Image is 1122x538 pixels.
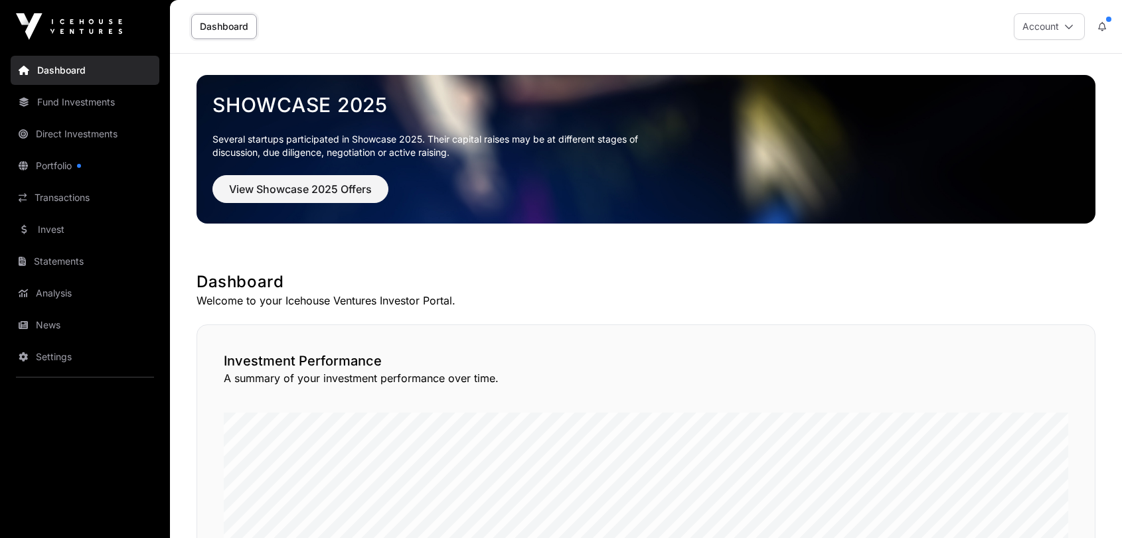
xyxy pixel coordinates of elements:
[11,215,159,244] a: Invest
[1014,13,1085,40] button: Account
[11,310,159,340] a: News
[11,119,159,149] a: Direct Investments
[191,14,257,39] a: Dashboard
[197,293,1095,308] p: Welcome to your Icehouse Ventures Investor Portal.
[11,88,159,117] a: Fund Investments
[229,181,372,197] span: View Showcase 2025 Offers
[224,352,1068,370] h2: Investment Performance
[212,93,1080,117] a: Showcase 2025
[224,370,1068,386] p: A summary of your investment performance over time.
[16,13,122,40] img: Icehouse Ventures Logo
[11,279,159,308] a: Analysis
[212,188,388,202] a: View Showcase 2025 Offers
[11,247,159,276] a: Statements
[197,75,1095,224] img: Showcase 2025
[11,56,159,85] a: Dashboard
[11,342,159,371] a: Settings
[11,151,159,180] a: Portfolio
[1056,474,1122,538] iframe: Chat Widget
[212,175,388,203] button: View Showcase 2025 Offers
[197,271,1095,293] h1: Dashboard
[212,133,659,159] p: Several startups participated in Showcase 2025. Their capital raises may be at different stages o...
[11,183,159,212] a: Transactions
